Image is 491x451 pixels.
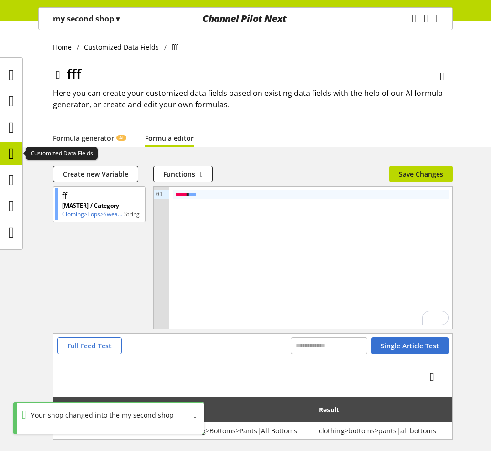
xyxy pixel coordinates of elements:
span: Single Article Test [381,341,439,351]
button: Single Article Test [371,337,449,354]
div: Your shop changed into the my second shop [26,410,174,420]
div: To enrich screen reader interactions, please activate Accessibility in Grammarly extension settings [169,187,453,329]
a: Customized Data Fields [79,42,164,52]
span: Result [319,405,339,415]
button: Functions [153,166,213,182]
nav: main navigation [38,7,453,30]
button: Full Feed Test [57,337,122,354]
div: Customized Data Fields [26,147,98,160]
a: Formula editor [145,133,194,143]
p: my second shop [53,13,120,24]
span: AI [119,135,124,141]
span: Full Feed Test [67,341,112,351]
button: Create new Variable [53,166,138,182]
span: ▾ [116,13,120,24]
span: Clothing>Bottoms>Pants|All Bottoms [179,426,309,436]
button: Save Changes [389,166,453,182]
span: Functions [163,169,195,179]
span: Create new Variable [63,169,128,179]
a: Home [53,42,77,52]
div: string [124,210,140,219]
div: 01 [154,190,165,199]
h2: Here you can create your customized data fields based on existing data fields with the help of ou... [53,87,453,110]
p: [MASTER] / Category [62,201,124,210]
span: Save Changes [399,169,443,179]
span: clothing>bottoms>pants|all bottoms [319,426,448,436]
a: Formula generatorAI [53,133,126,143]
span: fff [67,64,81,83]
div: ff [62,190,67,201]
p: Clothing>Tops>Sweaters|Back In Stock|Featured Products [62,210,124,219]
